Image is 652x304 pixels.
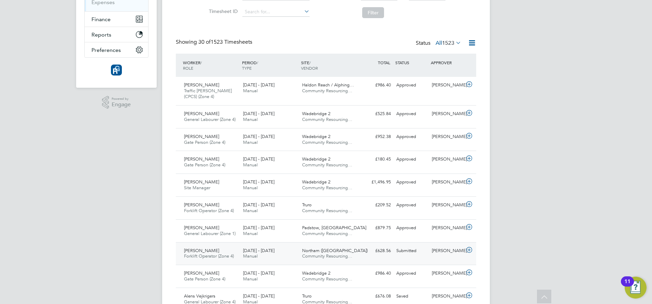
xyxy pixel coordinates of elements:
span: [PERSON_NAME] [184,270,219,276]
span: [PERSON_NAME] [184,248,219,253]
div: £676.08 [358,291,394,302]
span: VENDOR [301,65,318,71]
span: Community Resourcing… [302,139,352,145]
div: Approved [394,268,429,279]
div: [PERSON_NAME] [429,80,465,91]
div: [PERSON_NAME] [429,245,465,257]
span: Community Resourcing… [302,88,352,94]
span: [DATE] - [DATE] [243,270,274,276]
span: / [200,60,202,65]
span: Wadebridge 2 [302,270,330,276]
span: Gate Person (Zone 4) [184,276,225,282]
div: [PERSON_NAME] [429,291,465,302]
span: Reports [91,31,111,38]
span: [PERSON_NAME] [184,225,219,231]
span: Haldon Reach / Alphing… [302,82,354,88]
span: Community Resourcing… [302,208,352,213]
span: Wadebridge 2 [302,111,330,116]
div: 11 [624,281,630,290]
span: [PERSON_NAME] [184,134,219,139]
span: [DATE] - [DATE] [243,248,274,253]
div: Approved [394,131,429,142]
span: Gate Person (Zone 4) [184,162,225,168]
span: Padstow, [GEOGRAPHIC_DATA] [302,225,366,231]
input: Search for... [242,7,310,17]
span: Gate Person (Zone 4) [184,139,225,145]
span: [DATE] - [DATE] [243,134,274,139]
span: Northam ([GEOGRAPHIC_DATA]) [302,248,368,253]
span: / [257,60,258,65]
span: Truro [302,293,312,299]
div: Approved [394,154,429,165]
div: [PERSON_NAME] [429,131,465,142]
div: £180.45 [358,154,394,165]
div: WORKER [181,56,240,74]
button: Open Resource Center, 11 new notifications [625,277,647,299]
span: Forklift Operator (Zone 4) [184,208,234,213]
span: Wadebridge 2 [302,134,330,139]
span: Community Resourcing… [302,185,352,191]
span: Wadebridge 2 [302,179,330,185]
span: Community Resourcing… [302,253,352,259]
div: [PERSON_NAME] [429,199,465,211]
label: Timesheet ID [207,8,238,14]
div: [PERSON_NAME] [429,222,465,234]
span: TOTAL [378,60,390,65]
div: APPROVER [429,56,465,69]
span: Manual [243,208,258,213]
span: [DATE] - [DATE] [243,225,274,231]
span: Truro [302,202,312,208]
button: Filter [362,7,384,18]
span: [DATE] - [DATE] [243,179,274,185]
div: Showing [176,39,254,46]
div: £952.38 [358,131,394,142]
span: Traffic [PERSON_NAME] (CPCS) (Zone 4) [184,88,232,99]
a: Go to home page [84,65,148,75]
span: [DATE] - [DATE] [243,156,274,162]
div: £209.52 [358,199,394,211]
span: 1523 [442,40,454,46]
span: [DATE] - [DATE] [243,82,274,88]
div: Submitted [394,245,429,257]
img: resourcinggroup-logo-retina.png [111,65,122,75]
span: [PERSON_NAME] [184,202,219,208]
span: Preferences [91,47,121,53]
span: Manual [243,231,258,236]
span: Community Resourcing… [302,231,352,236]
div: Approved [394,222,429,234]
span: [DATE] - [DATE] [243,293,274,299]
div: Status [416,39,463,48]
span: General Labourer (Zone 4) [184,116,236,122]
span: Engage [112,102,131,108]
div: £986.40 [358,268,394,279]
span: [PERSON_NAME] [184,82,219,88]
div: Approved [394,80,429,91]
div: [PERSON_NAME] [429,177,465,188]
button: Preferences [85,42,148,57]
span: Alens Vejkrigers [184,293,215,299]
div: [PERSON_NAME] [429,108,465,120]
span: Community Resourcing… [302,276,352,282]
span: ROLE [183,65,193,71]
div: SITE [299,56,358,74]
span: Community Resourcing… [302,162,352,168]
span: 1523 Timesheets [198,39,252,45]
span: General Labourer (Zone 1) [184,231,236,236]
span: Manual [243,88,258,94]
span: Manual [243,139,258,145]
div: £1,496.95 [358,177,394,188]
span: Powered by [112,96,131,102]
div: STATUS [394,56,429,69]
div: [PERSON_NAME] [429,268,465,279]
span: Manual [243,116,258,122]
a: Powered byEngage [102,96,131,109]
span: [DATE] - [DATE] [243,111,274,116]
span: Wadebridge 2 [302,156,330,162]
div: £879.75 [358,222,394,234]
span: [PERSON_NAME] [184,179,219,185]
span: [PERSON_NAME] [184,111,219,116]
span: Manual [243,162,258,168]
label: All [436,40,461,46]
span: 30 of [198,39,211,45]
button: Finance [85,12,148,27]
